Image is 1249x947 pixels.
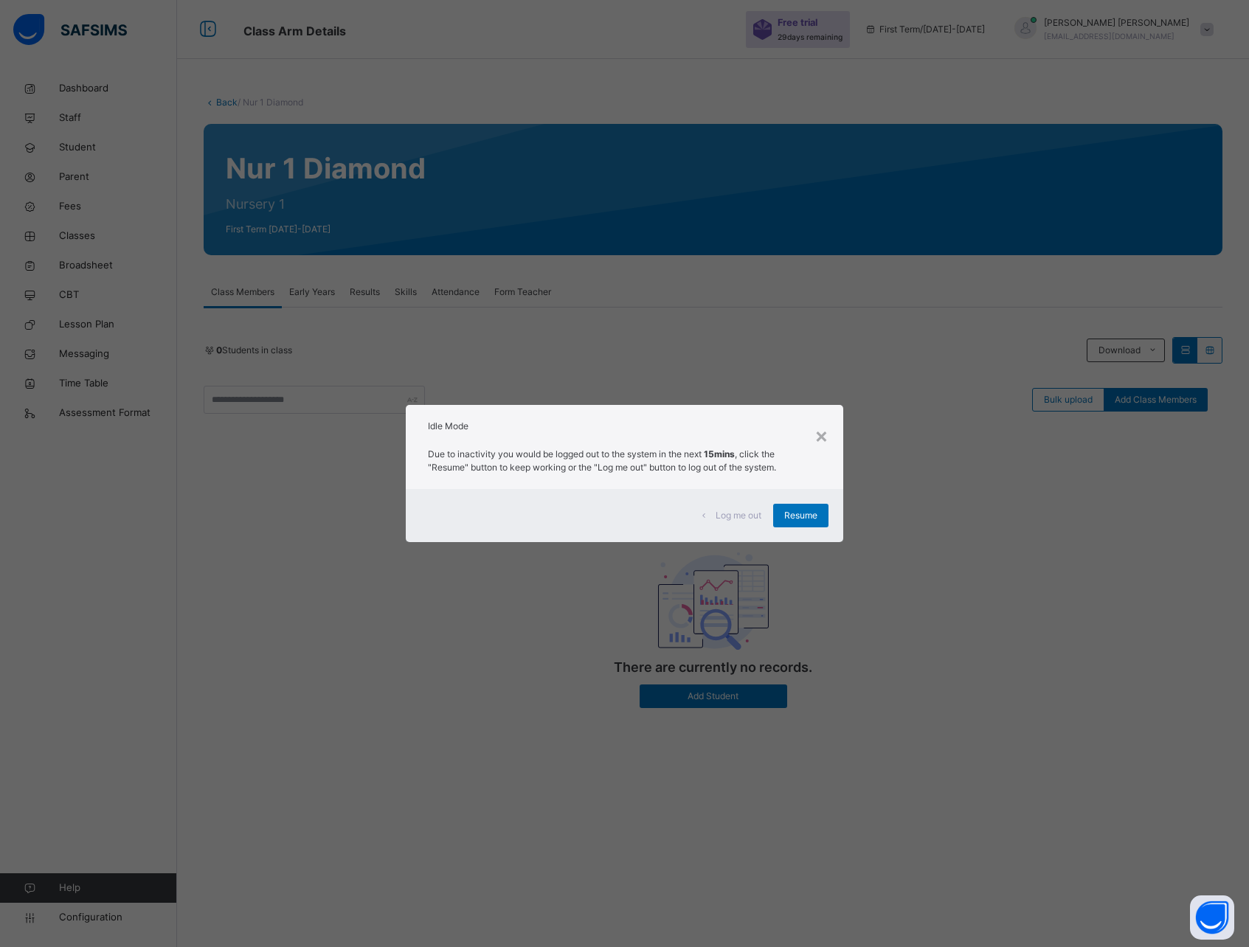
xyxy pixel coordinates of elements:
[428,448,821,474] p: Due to inactivity you would be logged out to the system in the next , click the "Resume" button t...
[716,509,761,522] span: Log me out
[704,448,735,459] strong: 15mins
[814,420,828,451] div: ×
[784,509,817,522] span: Resume
[1190,895,1234,940] button: Open asap
[428,420,821,433] h2: Idle Mode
